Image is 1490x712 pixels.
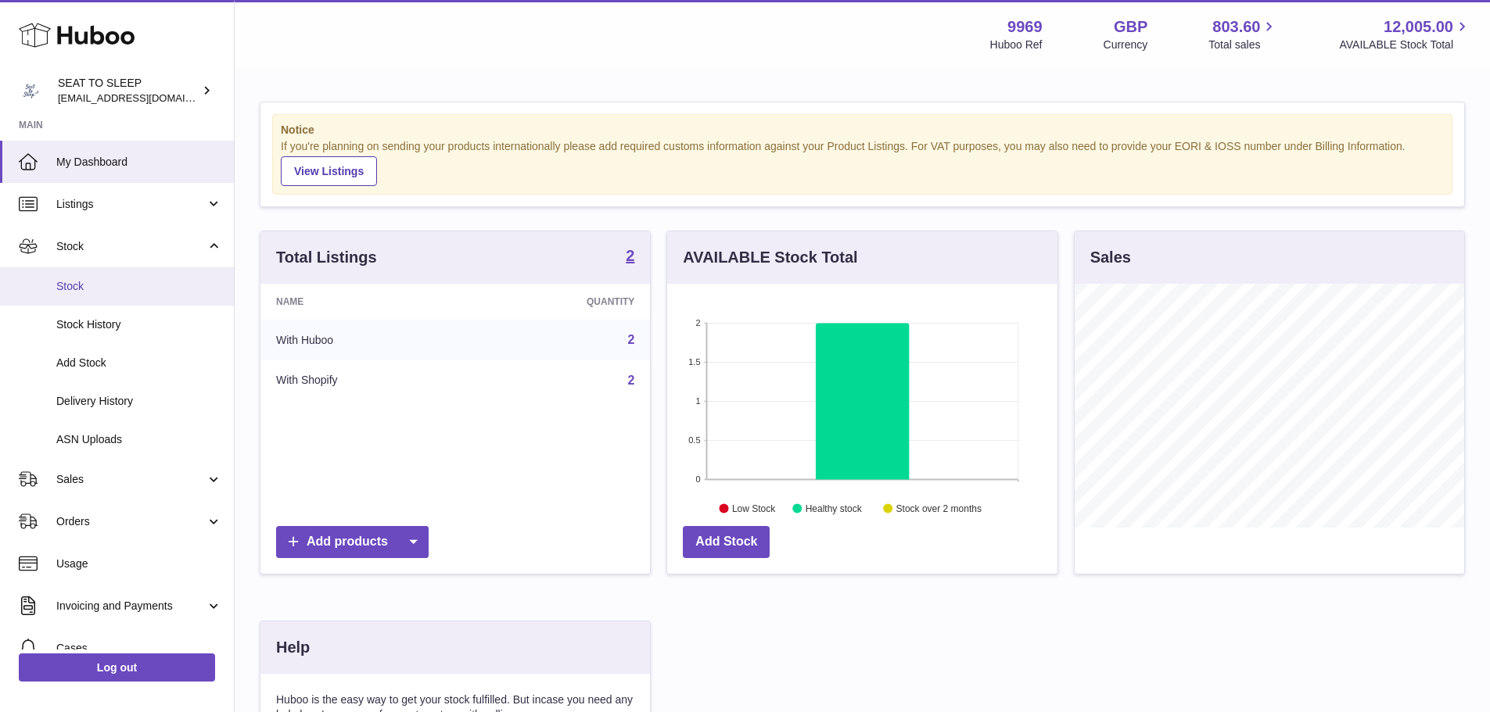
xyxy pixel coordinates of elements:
[806,503,863,513] text: Healthy stock
[56,641,222,656] span: Cases
[627,333,634,346] a: 2
[696,318,701,327] text: 2
[260,284,471,320] th: Name
[56,432,222,447] span: ASN Uploads
[626,248,634,263] strong: 2
[683,526,770,558] a: Add Stock
[56,556,222,571] span: Usage
[56,599,206,614] span: Invoicing and Payments
[1104,38,1148,52] div: Currency
[696,396,701,406] text: 1
[689,435,701,445] text: 0.5
[276,637,310,658] h3: Help
[1384,16,1453,38] span: 12,005.00
[732,503,776,513] text: Low Stock
[276,526,429,558] a: Add products
[56,356,222,370] span: Add Stock
[281,139,1444,186] div: If you're planning on sending your products internationally please add required customs informati...
[56,394,222,409] span: Delivery History
[58,91,230,104] span: [EMAIL_ADDRESS][DOMAIN_NAME]
[56,472,206,487] span: Sales
[1339,16,1471,52] a: 12,005.00 AVAILABLE Stock Total
[56,279,222,294] span: Stock
[56,197,206,212] span: Listings
[260,320,471,360] td: With Huboo
[471,284,651,320] th: Quantity
[276,247,377,268] h3: Total Listings
[56,239,206,254] span: Stock
[896,503,982,513] text: Stock over 2 months
[1212,16,1260,38] span: 803.60
[56,317,222,332] span: Stock History
[689,357,701,367] text: 1.5
[19,653,215,682] a: Log out
[281,123,1444,138] strong: Notice
[1007,16,1043,38] strong: 9969
[990,38,1043,52] div: Huboo Ref
[1339,38,1471,52] span: AVAILABLE Stock Total
[1208,16,1278,52] a: 803.60 Total sales
[281,156,377,186] a: View Listings
[1114,16,1147,38] strong: GBP
[626,248,634,267] a: 2
[56,155,222,170] span: My Dashboard
[19,79,42,102] img: internalAdmin-9969@internal.huboo.com
[627,374,634,387] a: 2
[58,76,199,106] div: SEAT TO SLEEP
[696,474,701,484] text: 0
[1208,38,1278,52] span: Total sales
[56,514,206,529] span: Orders
[260,360,471,401] td: With Shopify
[683,247,857,268] h3: AVAILABLE Stock Total
[1090,247,1131,268] h3: Sales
